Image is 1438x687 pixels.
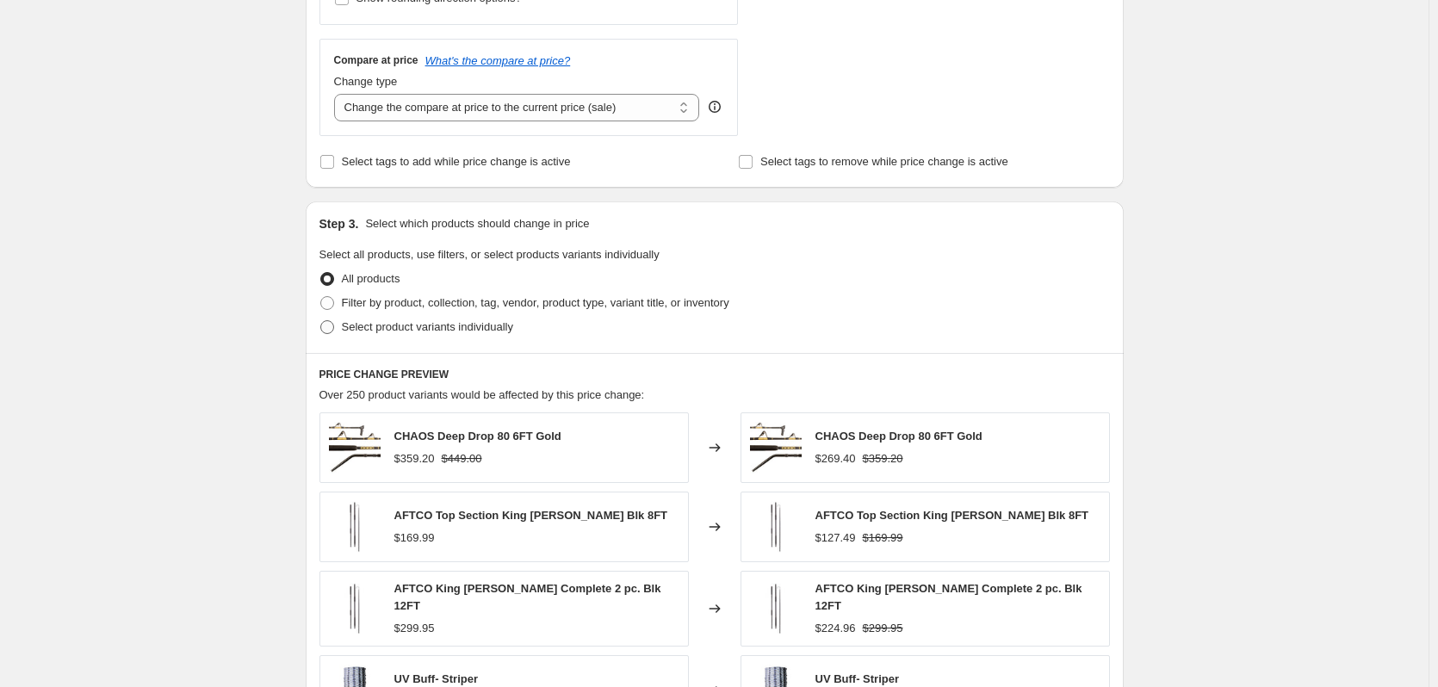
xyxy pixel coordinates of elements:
[815,430,982,443] span: CHAOS Deep Drop 80 6FT Gold
[365,215,589,232] p: Select which products should change in price
[750,501,802,553] img: AFTCO-Top-Section-King-Mack-Gaff-Blk-8FT_80x.jpg
[394,672,479,685] span: UV Buff- Striper
[319,215,359,232] h2: Step 3.
[329,422,381,473] img: Photo_1_2b37c82e-051a-4b30-809c-457bcc02fefc_80x.jpg
[425,54,571,67] button: What's the compare at price?
[863,529,903,547] strike: $169.99
[394,450,435,467] div: $359.20
[815,450,856,467] div: $269.40
[760,155,1008,168] span: Select tags to remove while price change is active
[329,501,381,553] img: AFTCO-Top-Section-King-Mack-Gaff-Blk-8FT_80x.jpg
[319,248,660,261] span: Select all products, use filters, or select products variants individually
[750,422,802,473] img: Photo_1_2b37c82e-051a-4b30-809c-457bcc02fefc_80x.jpg
[342,296,729,309] span: Filter by product, collection, tag, vendor, product type, variant title, or inventory
[815,509,1089,522] span: AFTCO Top Section King [PERSON_NAME] Blk 8FT
[334,53,418,67] h3: Compare at price
[342,155,571,168] span: Select tags to add while price change is active
[863,620,903,637] strike: $299.95
[319,368,1110,381] h6: PRICE CHANGE PREVIEW
[334,75,398,88] span: Change type
[394,620,435,637] div: $299.95
[394,430,561,443] span: CHAOS Deep Drop 80 6FT Gold
[750,583,802,634] img: AFTCO-King-Mack-Gaff-Complete-2-pc_-Blk-12FT_80x.jpg
[706,98,723,115] div: help
[815,620,856,637] div: $224.96
[394,509,668,522] span: AFTCO Top Section King [PERSON_NAME] Blk 8FT
[815,672,900,685] span: UV Buff- Striper
[319,388,645,401] span: Over 250 product variants would be affected by this price change:
[329,583,381,634] img: AFTCO-King-Mack-Gaff-Complete-2-pc_-Blk-12FT_80x.jpg
[342,320,513,333] span: Select product variants individually
[815,582,1082,612] span: AFTCO King [PERSON_NAME] Complete 2 pc. Blk 12FT
[863,450,903,467] strike: $359.20
[442,450,482,467] strike: $449.00
[342,272,400,285] span: All products
[815,529,856,547] div: $127.49
[394,582,661,612] span: AFTCO King [PERSON_NAME] Complete 2 pc. Blk 12FT
[394,529,435,547] div: $169.99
